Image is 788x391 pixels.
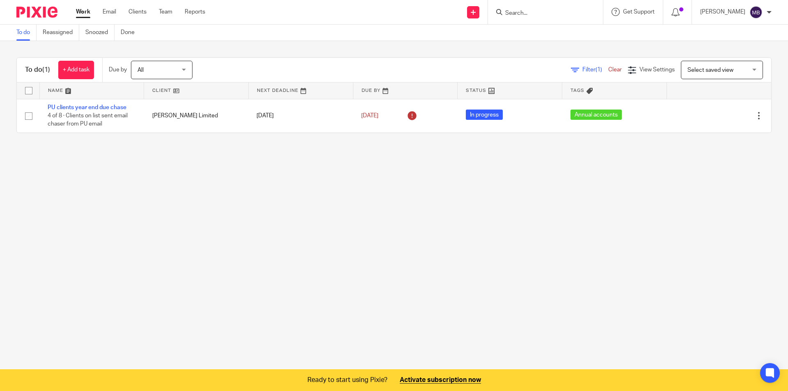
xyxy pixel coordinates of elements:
span: (1) [596,67,602,73]
a: Email [103,8,116,16]
a: + Add task [58,61,94,79]
p: [PERSON_NAME] [700,8,745,16]
span: View Settings [639,67,675,73]
a: Snoozed [85,25,115,41]
span: [DATE] [361,113,378,119]
td: [DATE] [248,99,353,133]
a: Work [76,8,90,16]
img: Pixie [16,7,57,18]
span: All [137,67,144,73]
span: Filter [582,67,608,73]
span: 4 of 8 · Clients on list sent email chaser from PU email [48,113,128,127]
a: Done [121,25,141,41]
td: [PERSON_NAME] Limited [144,99,249,133]
input: Search [504,10,578,17]
span: Get Support [623,9,655,15]
a: To do [16,25,37,41]
a: Reassigned [43,25,79,41]
p: Due by [109,66,127,74]
img: svg%3E [749,6,763,19]
a: Clear [608,67,622,73]
span: In progress [466,110,503,120]
span: (1) [42,66,50,73]
a: PU clients year end due chase [48,105,126,110]
a: Team [159,8,172,16]
a: Reports [185,8,205,16]
span: Tags [570,88,584,93]
span: Annual accounts [570,110,622,120]
span: Select saved view [687,67,733,73]
a: Clients [128,8,147,16]
h1: To do [25,66,50,74]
